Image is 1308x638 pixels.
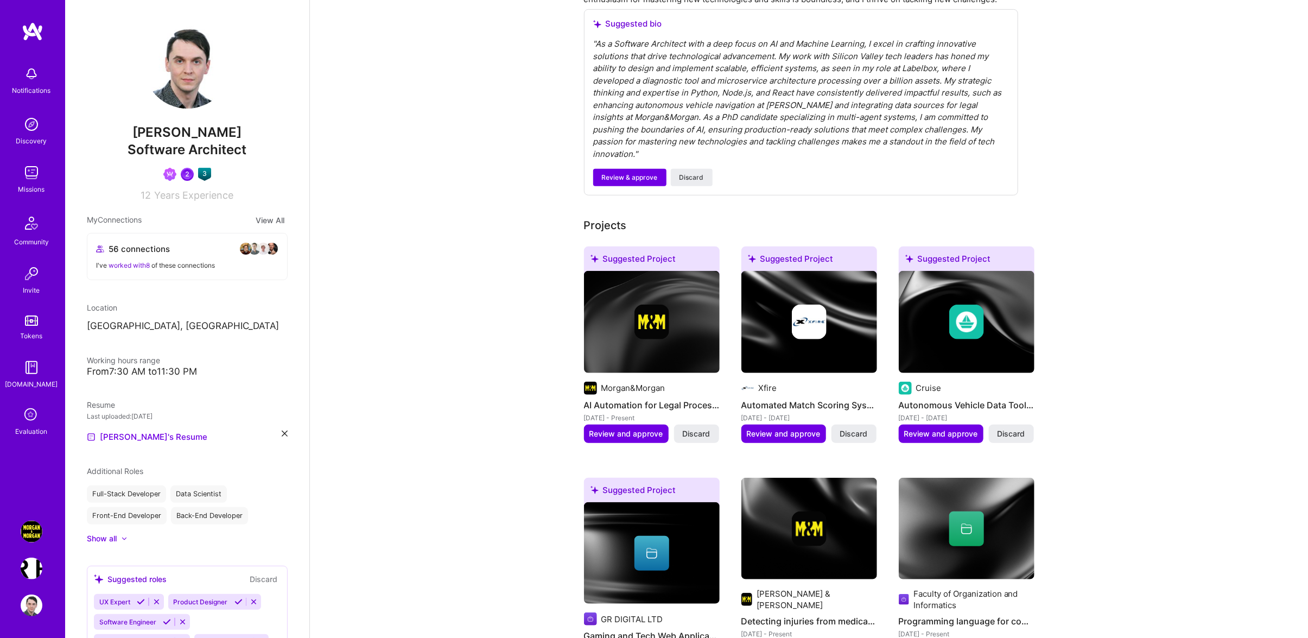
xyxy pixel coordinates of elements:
img: Company logo [584,612,597,626]
div: GR DIGITAL LTD [601,614,663,625]
div: Evaluation [16,426,48,437]
h4: Programming language for communication flows specificaiton in multi-agent systems [899,614,1034,628]
div: Cruise [916,382,942,394]
img: discovery [21,113,42,135]
i: icon SuggestedTeams [748,255,756,263]
img: Been on Mission [163,168,176,181]
div: Morgan&Morgan [601,382,665,394]
img: Company logo [741,593,752,606]
div: Show all [87,533,117,544]
img: cover [584,502,720,604]
h4: AI Automation for Legal Processes [584,398,720,412]
span: Review and approve [904,428,978,439]
i: icon SuggestedTeams [590,255,599,263]
i: icon SelectionTeam [21,405,42,426]
img: guide book [21,357,42,378]
img: User Avatar [21,595,42,616]
img: teamwork [21,162,42,184]
div: From 7:30 AM to 11:30 PM [87,366,288,377]
button: Discard [674,425,719,443]
a: User Avatar [18,595,45,616]
div: Suggested Project [741,247,877,275]
img: bell [21,63,42,85]
i: icon SuggestedTeams [905,255,913,263]
span: Additional Roles [87,466,143,476]
img: User Avatar [144,22,231,109]
button: Discard [246,573,281,585]
div: Community [14,236,49,248]
div: [DATE] - [DATE] [899,412,1034,424]
img: cover [741,271,877,373]
span: My Connections [87,214,142,226]
i: Accept [137,598,145,606]
span: Review and approve [589,428,663,439]
div: Tokens [21,330,43,342]
img: Company logo [792,305,827,339]
i: icon Close [282,431,288,437]
span: UX Expert [99,598,130,606]
img: Company logo [634,305,669,339]
span: Discard [680,173,704,182]
a: [PERSON_NAME]'s Resume [87,431,207,444]
img: cover [584,271,720,373]
span: 56 connections [109,243,170,255]
i: icon SuggestedTeams [94,574,103,584]
img: avatar [257,242,270,255]
div: Invite [23,285,40,296]
button: Discard [831,425,877,443]
h4: Detecting injuries from medical documents [741,614,877,628]
p: [GEOGRAPHIC_DATA], [GEOGRAPHIC_DATA] [87,320,288,333]
button: Discard [989,425,1034,443]
img: avatar [265,242,278,255]
img: Resume [87,433,96,441]
img: tokens [25,315,38,326]
div: Xfire [759,382,777,394]
h4: Automated Match Scoring System [741,398,877,412]
i: Accept [163,618,171,626]
span: worked with 8 [109,261,150,269]
a: Morgan & Morgan Case Value Prediction Tool [18,521,45,542]
i: icon Collaborator [96,245,104,253]
div: [DATE] - [DATE] [741,412,877,424]
div: Full-Stack Developer [87,485,166,503]
div: Suggested Project [584,478,720,507]
div: Data Scientist [170,485,227,503]
img: Company logo [792,511,827,546]
a: Terr.ai: Building an Innovative Real Estate Platform [18,558,45,579]
span: Review and approve [747,428,821,439]
div: Suggested Project [584,247,720,275]
img: cover [899,478,1034,580]
div: Projects [584,217,627,233]
div: Faculty of Organization and Informatics [913,588,1034,611]
button: Review and approve [584,425,669,443]
img: Terr.ai: Building an Innovative Real Estate Platform [21,558,42,579]
img: Company logo [949,305,984,339]
i: icon SuggestedTeams [590,486,599,494]
img: logo [22,22,43,41]
div: Back-End Developer [171,507,248,525]
div: [PERSON_NAME] & [PERSON_NAME] [757,588,877,611]
div: Missions [18,184,45,195]
div: Last uploaded: [DATE] [87,410,288,422]
i: Accept [234,598,243,606]
img: Company logo [584,382,597,395]
span: Working hours range [87,356,160,365]
div: " As a Software Architect with a deep focus on AI and Machine Learning, I excel in crafting innov... [593,38,1009,160]
img: Invite [21,263,42,285]
img: avatar [239,242,252,255]
button: View All [252,214,288,226]
span: Resume [87,400,115,409]
div: Front-End Developer [87,507,167,525]
div: Suggested bio [593,18,1009,29]
div: [DATE] - Present [584,412,720,424]
span: [PERSON_NAME] [87,124,288,141]
button: Review and approve [899,425,983,443]
img: Morgan & Morgan Case Value Prediction Tool [21,521,42,542]
img: Community [18,210,45,236]
div: Suggested Project [899,247,1034,275]
span: Discard [840,428,868,439]
div: [DOMAIN_NAME] [5,378,58,390]
span: 12 [141,189,151,201]
button: Discard [671,169,713,186]
img: Company logo [899,593,909,606]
